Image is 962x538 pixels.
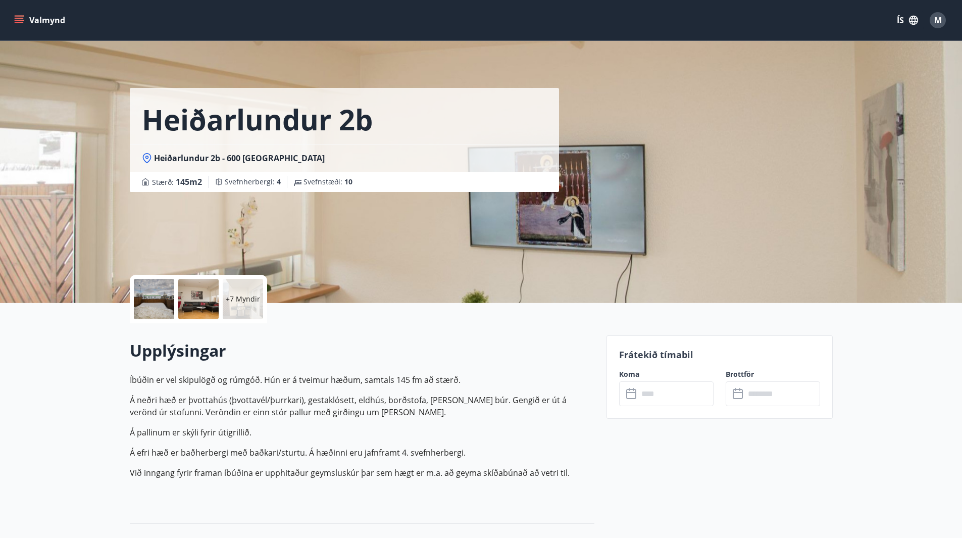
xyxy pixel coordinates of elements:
button: menu [12,11,69,29]
p: Á pallinum er skýli fyrir útigrillið. [130,426,594,438]
span: Svefnherbergi : [225,177,281,187]
label: Brottför [726,369,820,379]
p: Við inngang fyrir framan íbúðina er upphitaður geymsluskúr þar sem hægt er m.a. að geyma skíðabún... [130,467,594,479]
span: Svefnstæði : [303,177,352,187]
p: Á efri hæð er baðherbergi með baðkari/sturtu. Á hæðinni eru jafnframt 4. svefnherbergi. [130,447,594,459]
p: Frátekið tímabil [619,348,820,361]
h2: Upplýsingar [130,339,594,362]
span: 145 m2 [176,176,202,187]
label: Koma [619,369,714,379]
p: Íbúðin er vel skipulögð og rúmgóð. Hún er á tveimur hæðum, samtals 145 fm að stærð. [130,374,594,386]
span: 10 [344,177,352,186]
span: Heiðarlundur 2b - 600 [GEOGRAPHIC_DATA] [154,153,325,164]
p: Á neðri hæð er þvottahús (þvottavél/þurrkari), gestaklósett, eldhús, borðstofa, [PERSON_NAME] búr... [130,394,594,418]
button: M [926,8,950,32]
span: M [934,15,942,26]
h1: Heiðarlundur 2b [142,100,373,138]
span: Stærð : [152,176,202,188]
p: +7 Myndir [226,294,260,304]
span: 4 [277,177,281,186]
button: ÍS [891,11,924,29]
